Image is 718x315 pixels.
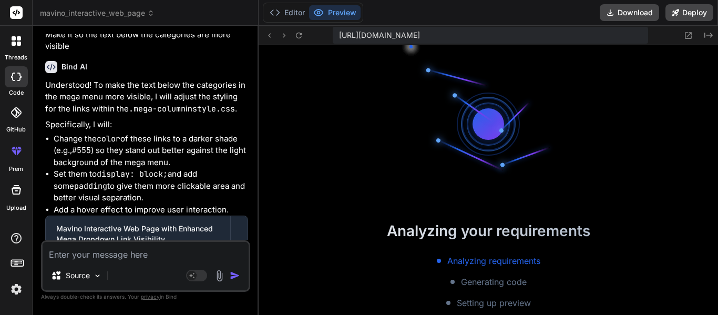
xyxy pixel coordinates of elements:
p: Always double-check its answers. Your in Bind [41,292,250,302]
code: style.css [192,104,235,114]
code: display: block; [97,169,168,179]
img: attachment [213,270,225,282]
code: #555 [72,145,91,156]
button: Mavino Interactive Web Page with Enhanced Mega Dropdown Link VisibilityClick to open Workbench [46,216,230,261]
button: Deploy [665,4,713,21]
label: threads [5,53,27,62]
label: Upload [6,204,26,212]
code: padding [74,181,107,191]
span: Analyzing requirements [447,255,540,267]
img: icon [230,270,240,281]
span: Setting up preview [457,297,531,309]
button: Preview [309,5,361,20]
span: privacy [141,293,160,300]
div: Mavino Interactive Web Page with Enhanced Mega Dropdown Link Visibility [56,223,220,245]
span: mavino_interactive_web_page [40,8,155,18]
li: Set them to and add some to give them more clickable area and better visual separation. [54,168,248,204]
p: Source [66,270,90,281]
label: prem [9,165,23,174]
p: Understood! To make the text below the categories in the mega menu more visible, I will adjust th... [45,79,248,115]
code: .mega-column [129,104,186,114]
img: settings [7,280,25,298]
p: Make it so the text below the categories are more visible [45,29,248,53]
span: [URL][DOMAIN_NAME] [339,30,420,40]
li: Add a hover effect to improve user interaction. [54,204,248,216]
h2: Analyzing your requirements [259,220,718,242]
span: Generating code [461,276,527,288]
label: code [9,88,24,97]
img: Pick Models [93,271,102,280]
label: GitHub [6,125,26,134]
p: Specifically, I will: [45,119,248,131]
code: color [97,134,120,144]
li: Change the of these links to a darker shade (e.g., ) so they stand out better against the light b... [54,133,248,169]
button: Editor [265,5,309,20]
button: Download [600,4,659,21]
h6: Bind AI [61,62,87,72]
